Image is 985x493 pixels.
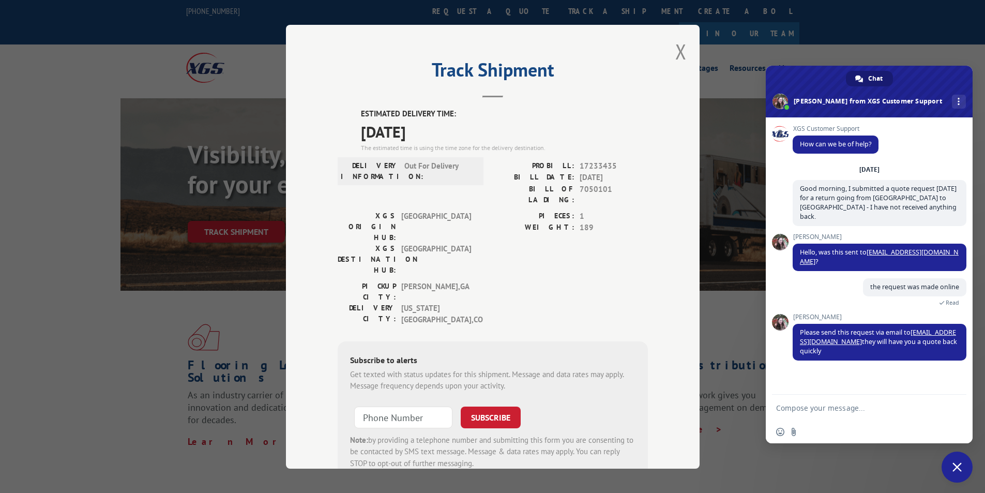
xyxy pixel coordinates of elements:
label: BILL OF LADING: [493,183,574,205]
span: [DATE] [361,119,648,143]
span: Good morning, I submitted a quote request [DATE] for a return going from [GEOGRAPHIC_DATA] to [GE... [800,184,957,221]
span: 7050101 [580,183,648,205]
label: PICKUP CITY: [338,280,396,302]
label: ESTIMATED DELIVERY TIME: [361,108,648,120]
label: DELIVERY CITY: [338,302,396,325]
label: PROBILL: [493,160,574,172]
input: Phone Number [354,406,452,428]
a: [EMAIL_ADDRESS][DOMAIN_NAME] [800,328,956,346]
button: SUBSCRIBE [461,406,521,428]
span: [DATE] [580,172,648,184]
textarea: Compose your message... [776,404,939,413]
label: XGS ORIGIN HUB: [338,210,396,243]
a: [EMAIL_ADDRESS][DOMAIN_NAME] [800,248,959,266]
span: Send a file [790,428,798,436]
strong: Note: [350,435,368,444]
span: [PERSON_NAME] , GA [401,280,471,302]
span: Chat [868,71,883,86]
div: Get texted with status updates for this shipment. Message and data rates may apply. Message frequ... [350,368,635,392]
span: Please send this request via email to they will have you a quote back quickly [800,328,957,355]
span: [GEOGRAPHIC_DATA] [401,243,471,275]
span: How can we be of help? [800,140,871,148]
span: [PERSON_NAME] [793,233,966,241]
span: Insert an emoji [776,428,784,436]
div: Subscribe to alerts [350,353,635,368]
label: XGS DESTINATION HUB: [338,243,396,275]
label: DELIVERY INFORMATION: [341,160,399,182]
span: 189 [580,222,648,234]
span: [GEOGRAPHIC_DATA] [401,210,471,243]
label: PIECES: [493,210,574,222]
span: XGS Customer Support [793,125,878,132]
h2: Track Shipment [338,63,648,82]
div: Chat [846,71,893,86]
div: The estimated time is using the time zone for the delivery destination. [361,143,648,152]
label: BILL DATE: [493,172,574,184]
span: 1 [580,210,648,222]
span: [PERSON_NAME] [793,313,966,321]
div: More channels [952,95,966,109]
span: the request was made online [870,282,959,291]
div: Close chat [942,452,973,483]
button: Close modal [675,38,687,65]
div: [DATE] [859,167,880,173]
span: [US_STATE][GEOGRAPHIC_DATA] , CO [401,302,471,325]
span: 17233435 [580,160,648,172]
span: Read [946,299,959,306]
span: Hello, was this sent to ? [800,248,959,266]
span: Out For Delivery [404,160,474,182]
label: WEIGHT: [493,222,574,234]
div: by providing a telephone number and submitting this form you are consenting to be contacted by SM... [350,434,635,469]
